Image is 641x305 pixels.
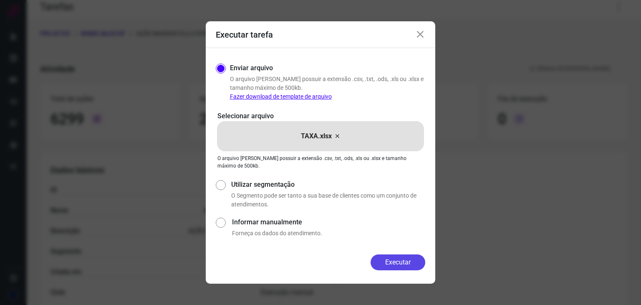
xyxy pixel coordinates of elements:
[231,191,425,209] p: O Segmento pode ser tanto a sua base de clientes como um conjunto de atendimentos.
[232,217,425,227] label: Informar manualmente
[217,111,424,121] p: Selecionar arquivo
[230,93,332,100] a: Fazer download de template de arquivo
[217,155,424,170] p: O arquivo [PERSON_NAME] possuir a extensão .csv, .txt, .ods, .xls ou .xlsx e tamanho máximo de 50...
[301,131,332,141] p: TAXA.xlsx
[231,180,425,190] label: Utilizar segmentação
[230,63,273,73] label: Enviar arquivo
[232,229,425,238] p: Forneça os dados do atendimento.
[216,30,273,40] h3: Executar tarefa
[230,75,425,101] p: O arquivo [PERSON_NAME] possuir a extensão .csv, .txt, .ods, .xls ou .xlsx e tamanho máximo de 50...
[371,254,425,270] button: Executar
